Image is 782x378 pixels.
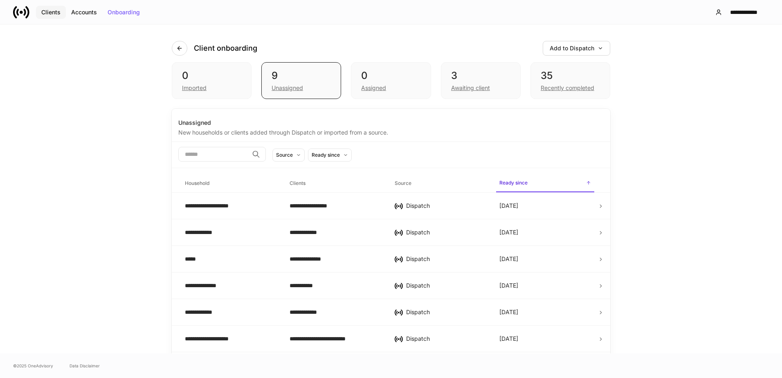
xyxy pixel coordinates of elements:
button: Clients [36,6,66,19]
div: Add to Dispatch [550,45,603,51]
div: Dispatch [406,202,486,210]
button: Onboarding [102,6,145,19]
div: Dispatch [406,228,486,236]
div: Recently completed [541,84,594,92]
div: Imported [182,84,207,92]
div: Accounts [71,9,97,15]
span: Source [391,175,490,192]
div: New households or clients added through Dispatch or imported from a source. [178,127,604,137]
p: [DATE] [499,335,518,343]
div: 3Awaiting client [441,62,521,99]
span: © 2025 OneAdvisory [13,362,53,369]
div: Onboarding [108,9,140,15]
span: Household [182,175,280,192]
div: Clients [41,9,61,15]
div: 0Assigned [351,62,431,99]
button: Add to Dispatch [543,41,610,56]
div: 3 [451,69,510,82]
button: Ready since [308,148,352,162]
div: Source [276,151,293,159]
div: Assigned [361,84,386,92]
p: [DATE] [499,281,518,290]
div: 35Recently completed [530,62,610,99]
div: 0 [182,69,241,82]
div: 0Imported [172,62,252,99]
div: Ready since [312,151,340,159]
button: Accounts [66,6,102,19]
p: [DATE] [499,228,518,236]
a: Data Disclaimer [70,362,100,369]
p: [DATE] [499,202,518,210]
div: 9 [272,69,331,82]
h6: Clients [290,179,306,187]
button: Source [272,148,305,162]
div: Unassigned [178,119,604,127]
h6: Ready since [499,179,528,187]
p: [DATE] [499,255,518,263]
span: Ready since [496,175,594,192]
h6: Household [185,179,209,187]
div: Dispatch [406,335,486,343]
div: Dispatch [406,281,486,290]
div: Unassigned [272,84,303,92]
div: Awaiting client [451,84,490,92]
div: 9Unassigned [261,62,341,99]
div: 0 [361,69,420,82]
h4: Client onboarding [194,43,257,53]
div: Dispatch [406,255,486,263]
div: 35 [541,69,600,82]
h6: Source [395,179,411,187]
p: [DATE] [499,308,518,316]
span: Clients [286,175,384,192]
div: Dispatch [406,308,486,316]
